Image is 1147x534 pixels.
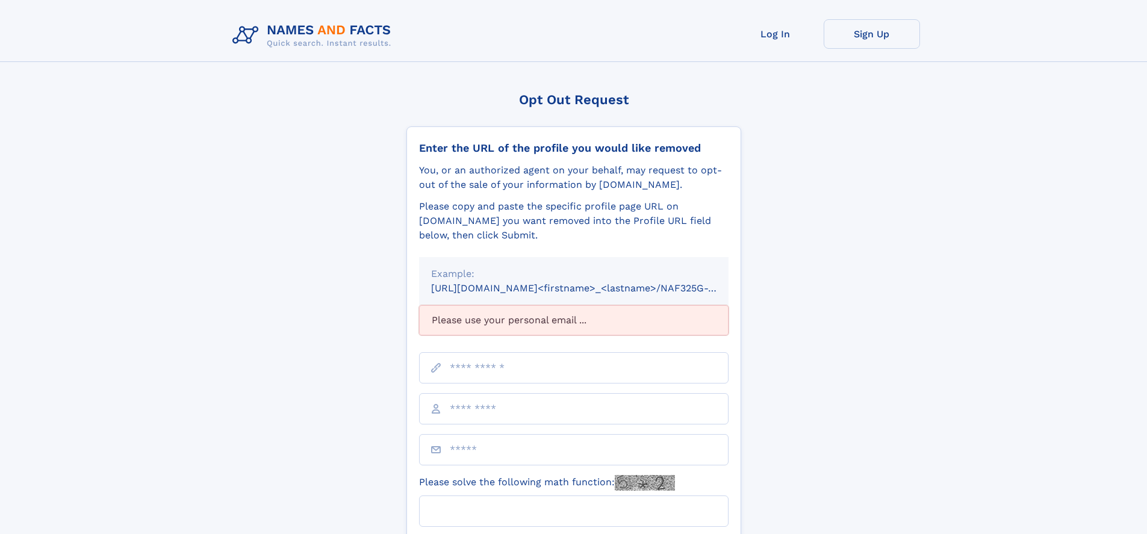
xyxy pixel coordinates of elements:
div: Enter the URL of the profile you would like removed [419,141,729,155]
small: [URL][DOMAIN_NAME]<firstname>_<lastname>/NAF325G-xxxxxxxx [431,282,751,294]
div: You, or an authorized agent on your behalf, may request to opt-out of the sale of your informatio... [419,163,729,192]
img: Logo Names and Facts [228,19,401,52]
div: Opt Out Request [406,92,741,107]
div: Example: [431,267,716,281]
a: Log In [727,19,824,49]
label: Please solve the following math function: [419,475,675,491]
a: Sign Up [824,19,920,49]
div: Please use your personal email ... [419,305,729,335]
div: Please copy and paste the specific profile page URL on [DOMAIN_NAME] you want removed into the Pr... [419,199,729,243]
